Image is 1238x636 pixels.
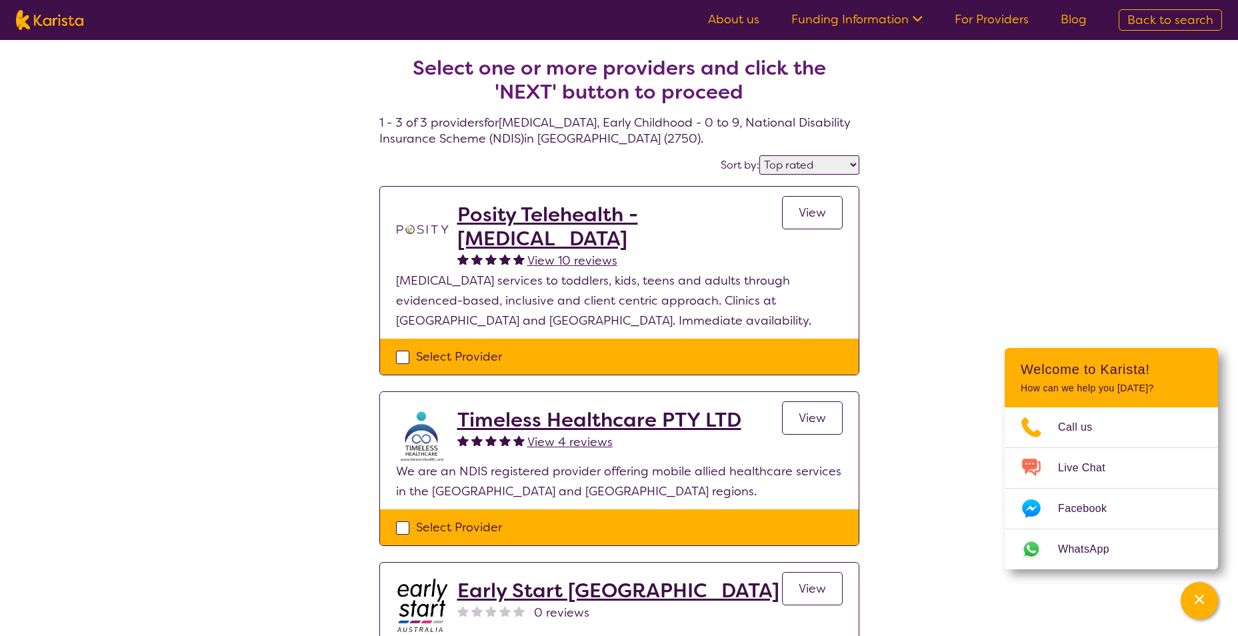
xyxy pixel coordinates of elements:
[396,271,843,331] p: [MEDICAL_DATA] services to toddlers, kids, teens and adults through evidenced-based, inclusive an...
[16,10,83,30] img: Karista logo
[1005,348,1218,569] div: Channel Menu
[513,605,525,617] img: nonereviewstar
[527,432,613,452] a: View 4 reviews
[499,253,511,265] img: fullstar
[499,605,511,617] img: nonereviewstar
[782,196,843,229] a: View
[457,435,469,446] img: fullstar
[396,461,843,501] p: We are an NDIS registered provider offering mobile allied healthcare services in the [GEOGRAPHIC_...
[395,56,843,104] h2: Select one or more providers and click the 'NEXT' button to proceed
[955,11,1029,27] a: For Providers
[1058,539,1125,559] span: WhatsApp
[457,253,469,265] img: fullstar
[534,603,589,623] span: 0 reviews
[457,203,782,251] a: Posity Telehealth - [MEDICAL_DATA]
[799,581,826,597] span: View
[379,24,859,147] h4: 1 - 3 of 3 providers for [MEDICAL_DATA] , Early Childhood - 0 to 9 , National Disability Insuranc...
[527,253,617,269] span: View 10 reviews
[485,605,497,617] img: nonereviewstar
[471,435,483,446] img: fullstar
[1005,529,1218,569] a: Web link opens in a new tab.
[527,434,613,450] span: View 4 reviews
[396,579,449,632] img: bdpoyytkvdhmeftzccod.jpg
[1061,11,1087,27] a: Blog
[1058,417,1109,437] span: Call us
[396,203,449,256] img: t1bslo80pcylnzwjhndq.png
[1119,9,1222,31] a: Back to search
[1058,499,1123,519] span: Facebook
[457,579,779,603] a: Early Start [GEOGRAPHIC_DATA]
[1127,12,1213,28] span: Back to search
[721,158,759,172] label: Sort by:
[791,11,923,27] a: Funding Information
[1181,582,1218,619] button: Channel Menu
[1021,361,1202,377] h2: Welcome to Karista!
[708,11,759,27] a: About us
[471,253,483,265] img: fullstar
[499,435,511,446] img: fullstar
[1021,383,1202,394] p: How can we help you [DATE]?
[471,605,483,617] img: nonereviewstar
[457,408,741,432] a: Timeless Healthcare PTY LTD
[799,410,826,426] span: View
[485,435,497,446] img: fullstar
[485,253,497,265] img: fullstar
[1058,458,1121,478] span: Live Chat
[513,253,525,265] img: fullstar
[457,605,469,617] img: nonereviewstar
[782,572,843,605] a: View
[782,401,843,435] a: View
[513,435,525,446] img: fullstar
[799,205,826,221] span: View
[527,251,617,271] a: View 10 reviews
[396,408,449,461] img: crpuwnkay6cgqnsg7el4.jpg
[1005,407,1218,569] ul: Choose channel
